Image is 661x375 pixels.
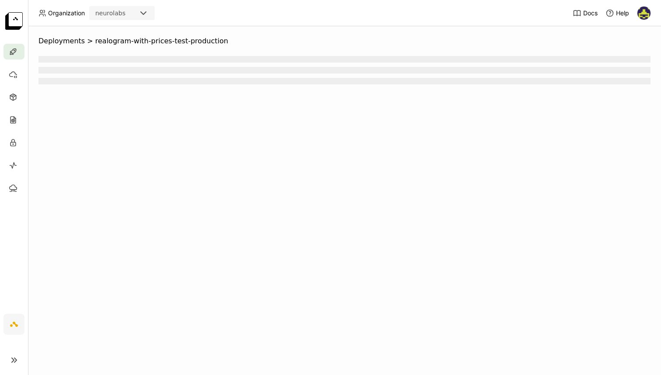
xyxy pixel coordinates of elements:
[38,37,651,46] nav: Breadcrumbs navigation
[85,37,95,46] span: >
[95,9,125,18] div: neurolabs
[48,9,85,17] span: Organization
[637,7,651,20] img: Farouk Ghallabi
[573,9,598,18] a: Docs
[616,9,629,17] span: Help
[583,9,598,17] span: Docs
[605,9,629,18] div: Help
[95,37,228,46] span: realogram-with-prices-test-production
[38,37,85,46] span: Deployments
[126,9,127,18] input: Selected neurolabs.
[5,12,23,30] img: logo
